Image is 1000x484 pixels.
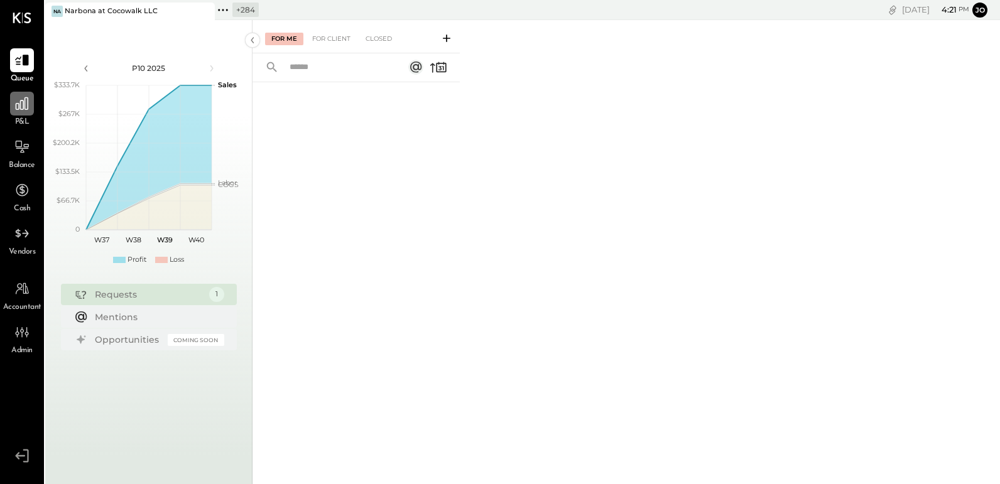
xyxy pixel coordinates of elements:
a: Vendors [1,222,43,258]
text: W38 [125,235,141,244]
div: Requests [95,288,203,301]
text: COGS [218,180,239,189]
div: + 284 [232,3,259,17]
span: Queue [11,73,34,85]
text: $66.7K [57,196,80,205]
span: Balance [9,160,35,171]
span: Admin [11,345,33,357]
div: [DATE] [902,4,969,16]
span: Cash [14,203,30,215]
div: Closed [359,33,398,45]
a: P&L [1,92,43,128]
text: $267K [58,109,80,118]
div: Na [52,6,63,17]
span: pm [959,5,969,14]
div: Loss [170,255,184,265]
text: $133.5K [55,167,80,176]
div: 1 [209,287,224,302]
div: Coming Soon [168,334,224,346]
text: W39 [156,235,172,244]
a: Queue [1,48,43,85]
div: Mentions [95,311,218,323]
text: 0 [75,225,80,234]
text: $200.2K [53,138,80,147]
text: W37 [94,235,109,244]
div: Opportunities [95,333,161,346]
div: P10 2025 [95,63,202,73]
div: Profit [128,255,146,265]
button: Jo [972,3,987,18]
div: For Me [265,33,303,45]
text: $333.7K [54,80,80,89]
a: Accountant [1,277,43,313]
a: Admin [1,320,43,357]
span: Accountant [3,302,41,313]
a: Cash [1,178,43,215]
text: Sales [218,80,237,89]
div: Narbona at Cocowalk LLC [65,6,158,16]
div: copy link [886,3,899,16]
span: 4 : 21 [932,4,957,16]
span: Vendors [9,247,36,258]
span: P&L [15,117,30,128]
text: Labor [218,178,237,187]
a: Balance [1,135,43,171]
text: W40 [188,235,204,244]
div: For Client [306,33,357,45]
